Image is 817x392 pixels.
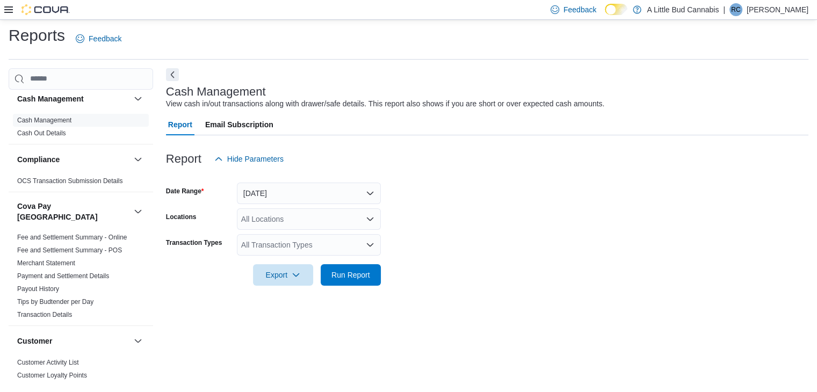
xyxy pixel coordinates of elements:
[17,259,75,267] a: Merchant Statement
[366,215,374,223] button: Open list of options
[166,238,222,247] label: Transaction Types
[17,154,129,165] button: Compliance
[168,114,192,135] span: Report
[89,33,121,44] span: Feedback
[21,4,70,15] img: Cova
[17,358,79,367] span: Customer Activity List
[205,114,273,135] span: Email Subscription
[166,98,605,110] div: View cash in/out transactions along with drawer/safe details. This report also shows if you are s...
[731,3,740,16] span: RC
[166,68,179,81] button: Next
[166,153,201,165] h3: Report
[321,264,381,286] button: Run Report
[17,311,72,318] a: Transaction Details
[17,117,71,124] a: Cash Management
[132,92,144,105] button: Cash Management
[132,205,144,218] button: Cova Pay [GEOGRAPHIC_DATA]
[9,175,153,192] div: Compliance
[259,264,307,286] span: Export
[17,233,127,242] span: Fee and Settlement Summary - Online
[17,234,127,241] a: Fee and Settlement Summary - Online
[17,246,122,254] a: Fee and Settlement Summary - POS
[17,129,66,137] a: Cash Out Details
[17,116,71,125] span: Cash Management
[17,310,72,319] span: Transaction Details
[132,153,144,166] button: Compliance
[17,336,52,346] h3: Customer
[17,154,60,165] h3: Compliance
[17,359,79,366] a: Customer Activity List
[166,187,204,195] label: Date Range
[17,93,84,104] h3: Cash Management
[227,154,284,164] span: Hide Parameters
[9,25,65,46] h1: Reports
[237,183,381,204] button: [DATE]
[9,114,153,144] div: Cash Management
[17,246,122,255] span: Fee and Settlement Summary - POS
[132,335,144,347] button: Customer
[17,298,93,306] a: Tips by Budtender per Day
[17,201,129,222] button: Cova Pay [GEOGRAPHIC_DATA]
[605,4,627,15] input: Dark Mode
[17,372,87,379] a: Customer Loyalty Points
[210,148,288,170] button: Hide Parameters
[9,231,153,325] div: Cova Pay [GEOGRAPHIC_DATA]
[563,4,596,15] span: Feedback
[366,241,374,249] button: Open list of options
[17,93,129,104] button: Cash Management
[253,264,313,286] button: Export
[747,3,808,16] p: [PERSON_NAME]
[17,177,123,185] a: OCS Transaction Submission Details
[17,336,129,346] button: Customer
[166,85,266,98] h3: Cash Management
[647,3,719,16] p: A Little Bud Cannabis
[166,213,197,221] label: Locations
[17,285,59,293] a: Payout History
[723,3,725,16] p: |
[17,371,87,380] span: Customer Loyalty Points
[71,28,126,49] a: Feedback
[729,3,742,16] div: Rakim Chappell-Knibbs
[331,270,370,280] span: Run Report
[17,272,109,280] a: Payment and Settlement Details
